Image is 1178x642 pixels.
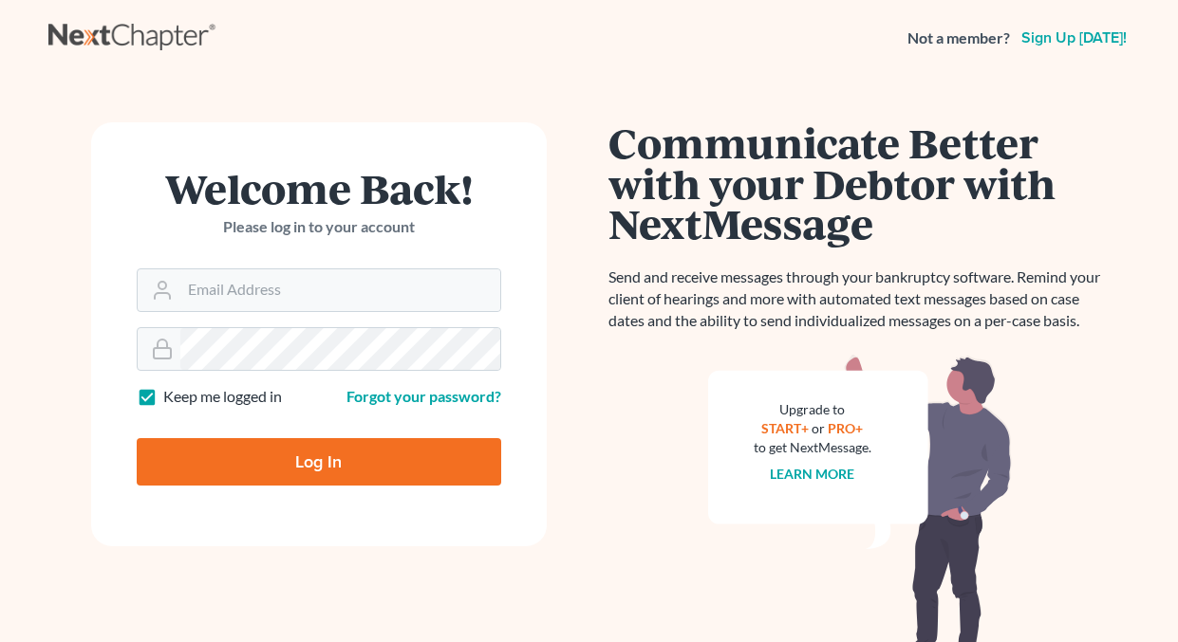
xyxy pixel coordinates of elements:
[812,420,825,436] span: or
[137,168,501,209] h1: Welcome Back!
[608,266,1112,332] p: Send and receive messages through your bankruptcy software. Remind your client of hearings and mo...
[828,420,863,436] a: PRO+
[608,122,1112,244] h1: Communicate Better with your Debtor with NextMessage
[907,28,1010,49] strong: Not a member?
[754,400,871,419] div: Upgrade to
[1018,30,1131,46] a: Sign up [DATE]!
[180,269,500,311] input: Email Address
[346,387,501,405] a: Forgot your password?
[770,466,854,482] a: Learn more
[754,438,871,457] div: to get NextMessage.
[163,386,282,408] label: Keep me logged in
[137,216,501,238] p: Please log in to your account
[137,438,501,486] input: Log In
[761,420,809,436] a: START+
